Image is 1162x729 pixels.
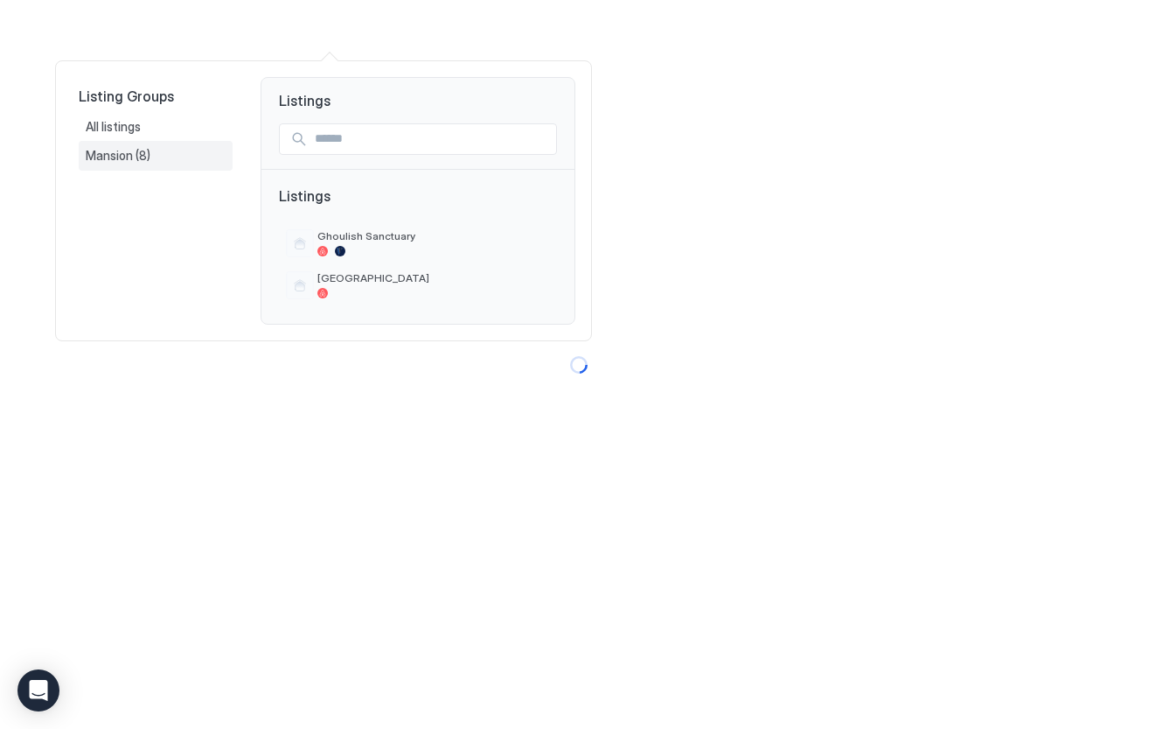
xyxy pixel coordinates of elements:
[261,78,574,109] span: Listings
[279,187,557,222] span: Listings
[86,119,143,135] span: All listings
[136,148,150,164] span: (8)
[79,88,233,105] span: Listing Groups
[86,148,136,164] span: Mansion
[17,669,59,711] div: Open Intercom Messenger
[317,229,550,242] span: Ghoulish Sanctuary
[317,271,550,284] span: [GEOGRAPHIC_DATA]
[308,124,556,154] input: Input Field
